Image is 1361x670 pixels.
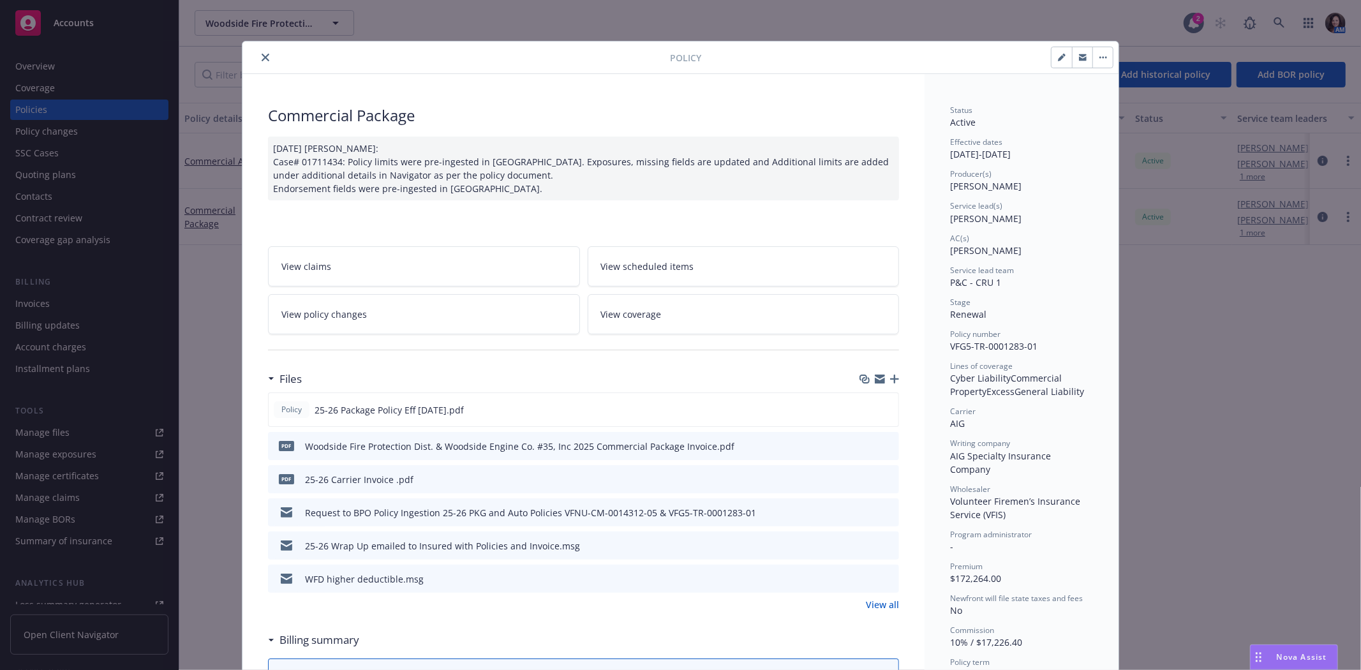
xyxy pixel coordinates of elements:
span: Commercial Property [950,372,1064,398]
span: Lines of coverage [950,361,1013,371]
span: pdf [279,474,294,484]
span: $172,264.00 [950,572,1001,584]
span: Wholesaler [950,484,990,495]
div: 25-26 Carrier Invoice .pdf [305,473,413,486]
span: Policy number [950,329,1000,339]
a: View scheduled items [588,246,900,287]
span: Policy term [950,657,990,667]
span: AIG [950,417,965,429]
span: Policy [670,51,701,64]
span: Renewal [950,308,986,320]
span: General Liability [1015,385,1084,398]
span: 10% / $17,226.40 [950,636,1022,648]
button: download file [862,572,872,586]
h3: Files [279,371,302,387]
span: - [950,540,953,553]
a: View all [866,598,899,611]
span: Newfront will file state taxes and fees [950,593,1083,604]
span: Service lead team [950,265,1014,276]
div: Request to BPO Policy Ingestion 25-26 PKG and Auto Policies VFNU-CM-0014312-05 & VFG5-TR-0001283-01 [305,506,756,519]
span: VFG5-TR-0001283-01 [950,340,1037,352]
span: View policy changes [281,308,367,321]
div: Billing summary [268,632,359,648]
span: Premium [950,561,983,572]
button: download file [862,440,872,453]
div: Drag to move [1251,645,1267,669]
span: Stage [950,297,971,308]
h3: Billing summary [279,632,359,648]
a: View claims [268,246,580,287]
button: download file [862,539,872,553]
span: View scheduled items [601,260,694,273]
span: View claims [281,260,331,273]
span: Effective dates [950,137,1002,147]
button: preview file [882,403,893,417]
a: View policy changes [268,294,580,334]
button: preview file [882,572,894,586]
button: preview file [882,473,894,486]
span: AIG Specialty Insurance Company [950,450,1053,475]
div: [DATE] [PERSON_NAME]: Case# 01711434: Policy limits were pre-ingested in [GEOGRAPHIC_DATA]. Expos... [268,137,899,200]
span: Active [950,116,976,128]
span: Status [950,105,972,115]
span: P&C - CRU 1 [950,276,1001,288]
button: Nova Assist [1250,644,1338,670]
span: Excess [986,385,1015,398]
button: preview file [882,539,894,553]
div: WFD higher deductible.msg [305,572,424,586]
span: pdf [279,441,294,450]
span: No [950,604,962,616]
span: View coverage [601,308,662,321]
button: download file [862,506,872,519]
span: Producer(s) [950,168,992,179]
div: Commercial Package [268,105,899,126]
span: AC(s) [950,233,969,244]
div: [DATE] - [DATE] [950,137,1093,161]
span: Service lead(s) [950,200,1002,211]
button: download file [862,473,872,486]
span: Commission [950,625,994,636]
span: [PERSON_NAME] [950,244,1022,257]
span: [PERSON_NAME] [950,212,1022,225]
span: Volunteer Firemen’s Insurance Service (VFIS) [950,495,1083,521]
span: Nova Assist [1277,651,1327,662]
button: preview file [882,506,894,519]
button: download file [861,403,872,417]
button: close [258,50,273,65]
span: [PERSON_NAME] [950,180,1022,192]
span: Cyber Liability [950,372,1011,384]
div: 25-26 Wrap Up emailed to Insured with Policies and Invoice.msg [305,539,580,553]
span: Policy [279,404,304,415]
div: Woodside Fire Protection Dist. & Woodside Engine Co. #35, Inc 2025 Commercial Package Invoice.pdf [305,440,734,453]
button: preview file [882,440,894,453]
span: Writing company [950,438,1010,449]
span: Carrier [950,406,976,417]
span: Program administrator [950,529,1032,540]
div: Files [268,371,302,387]
a: View coverage [588,294,900,334]
span: 25-26 Package Policy Eff [DATE].pdf [315,403,464,417]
